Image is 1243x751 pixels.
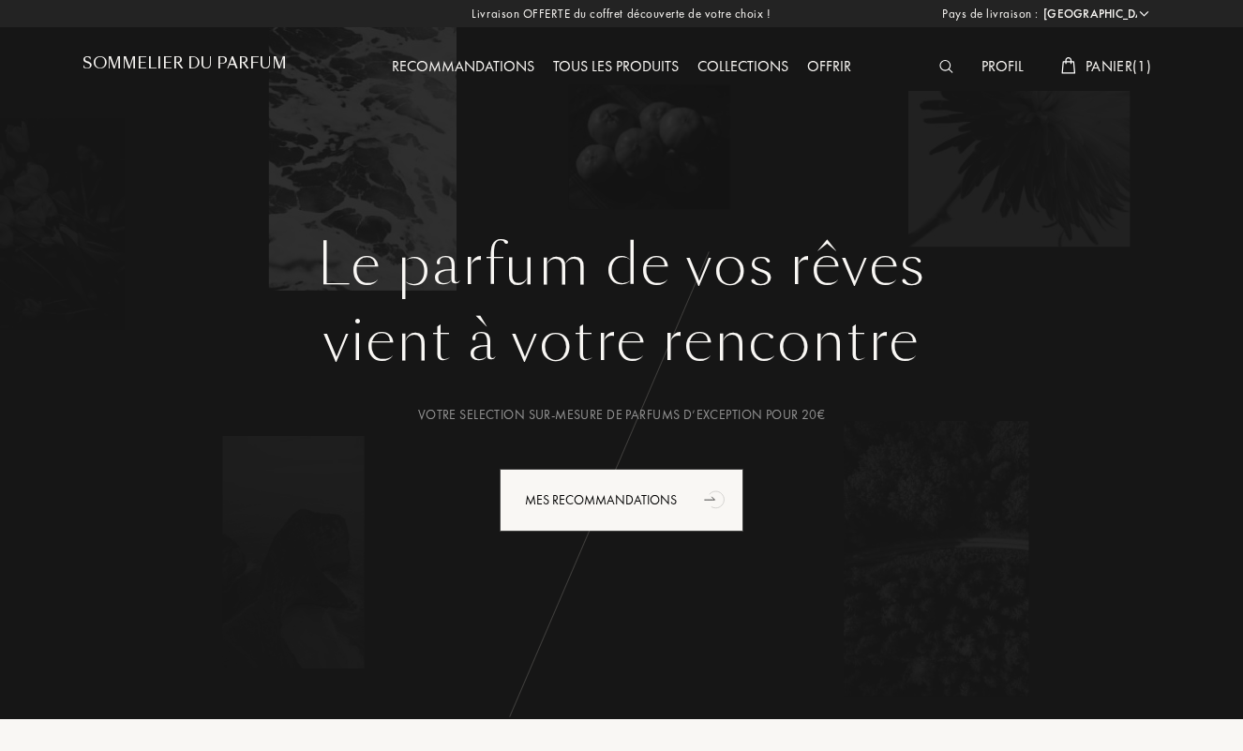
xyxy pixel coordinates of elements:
[82,54,287,72] h1: Sommelier du Parfum
[942,5,1039,23] span: Pays de livraison :
[544,55,688,80] div: Tous les produits
[97,232,1146,299] h1: Le parfum de vos rêves
[972,56,1033,76] a: Profil
[798,56,861,76] a: Offrir
[1086,56,1151,76] span: Panier ( 1 )
[972,55,1033,80] div: Profil
[939,60,953,73] img: search_icn_white.svg
[1061,57,1076,74] img: cart_white.svg
[82,54,287,80] a: Sommelier du Parfum
[688,55,798,80] div: Collections
[97,299,1146,383] div: vient à votre rencontre
[798,55,861,80] div: Offrir
[382,55,544,80] div: Recommandations
[688,56,798,76] a: Collections
[500,469,743,532] div: Mes Recommandations
[697,480,735,518] div: animation
[97,405,1146,425] div: Votre selection sur-mesure de parfums d’exception pour 20€
[486,469,757,532] a: Mes Recommandationsanimation
[544,56,688,76] a: Tous les produits
[382,56,544,76] a: Recommandations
